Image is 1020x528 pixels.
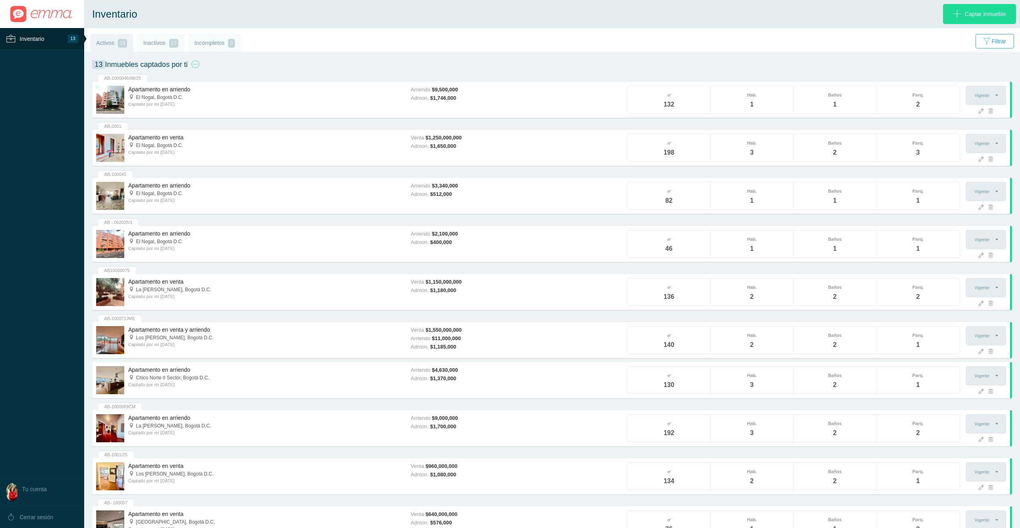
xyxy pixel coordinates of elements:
span: Vigente [974,333,989,338]
span: $1,250,000,000 [426,135,462,141]
span: ㎡ [628,419,710,428]
span: $4,630,000 [432,367,458,373]
span: 46 [628,244,710,254]
span: $1,550,000,000 [426,327,462,333]
div: AB10000075 [98,267,136,274]
span: 2 [794,148,876,157]
span: Parq. [877,138,959,148]
span: 2 [711,292,793,302]
div: AB- 100057 [98,499,133,506]
button: Vigente [966,230,1006,249]
span: Admon. [411,423,429,429]
span: Los [PERSON_NAME], [136,471,186,477]
span: $1,150,000,000 [426,279,462,285]
span: $2,100,000 [432,231,458,237]
span: Admon. [411,375,429,381]
span: Parq. [877,371,959,380]
span: 13 [92,60,105,69]
span: Baños [794,90,876,100]
span: 2 [877,100,959,109]
span: Captado por mí [DATE] [128,382,174,387]
span: Parq. [877,90,959,100]
h4: Apartamento en arriendo [128,230,403,238]
span: Hab. [711,467,793,476]
button: Vigente [966,278,1006,297]
span: 82 [628,196,710,206]
span: $960,000,000 [426,463,458,469]
span: 3 [711,428,793,438]
span: 2 [794,380,876,390]
span: Parq. [877,331,959,340]
span: 1 [877,244,959,254]
span: [GEOGRAPHIC_DATA], [136,519,187,525]
span: Baños [794,138,876,148]
span: Baños [794,419,876,428]
span: ㎡ [628,90,710,100]
button: Vigente [966,326,1006,345]
span: Hab. [711,234,793,244]
span: Venta [411,327,424,333]
span: Los [PERSON_NAME], [136,335,186,341]
span: Captado por mí [DATE] [128,246,174,251]
span: 2 [877,292,959,302]
button: Vigente [966,462,1006,482]
span: 2 [711,340,793,350]
span: Arriendo [411,367,430,373]
span: Captado por mí [DATE] [128,102,174,107]
a: Captar inmueble [943,4,1016,24]
span: Bogotá D.C. [185,287,211,292]
span: Inmuebles captados por ti [92,60,188,69]
span: Parq. [877,282,959,292]
span: Hab. [711,138,793,148]
button: Vigente [966,182,1006,201]
span: El Nogal, [136,143,156,148]
span: Arriendo [411,335,430,341]
span: Venta [411,463,424,469]
span: $1,180,000 [430,287,456,293]
span: Parq. [877,234,959,244]
div: AB-1000069CM [98,403,141,410]
h4: Apartamento en venta [128,462,403,470]
span: ㎡ [628,186,710,196]
span: Admon. [411,520,429,526]
span: Baños [794,186,876,196]
span: Bogotá D.C. [187,471,213,477]
span: Captado por mí [DATE] [128,478,174,483]
span: Hab. [711,331,793,340]
span: 1 [877,340,959,350]
a: Activos 13 [90,34,133,52]
span: Vigente [974,93,989,98]
span: $9,500,000 [432,87,458,93]
h4: Apartamento en arriendo [128,86,403,94]
span: Arriendo [411,183,430,189]
span: 1 [794,100,876,109]
span: Baños [794,515,876,524]
span: Vigente [974,373,989,378]
span: $1,650,000 [430,143,456,149]
span: $11,000,000 [432,335,461,341]
button: Vigente [966,414,1006,433]
span: Venta [411,279,424,285]
span: $1,185,000 [430,344,456,350]
h4: Apartamento en arriendo [128,414,403,422]
span: Bogotá D.C. [189,519,215,525]
span: 0 [228,39,235,48]
span: Arriendo [411,87,430,93]
span: $640,000,000 [426,511,458,517]
span: 1 [877,476,959,486]
span: Captado por mí [DATE] [128,150,174,155]
span: Captado por mí [DATE] [128,294,174,299]
span: Baños [794,234,876,244]
span: 3 [711,380,793,390]
span: 1 [711,244,793,254]
h4: Apartamento en venta [128,510,403,518]
span: 1 [794,244,876,254]
span: Admon. [411,287,429,293]
span: 132 [628,100,710,109]
span: Inactivos [143,40,165,46]
span: $576,000 [430,520,452,526]
span: Admon. [411,143,429,149]
span: 12 [169,39,178,48]
div: AB-2001 [98,123,127,130]
div: AB - 062025/1 [98,219,138,226]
